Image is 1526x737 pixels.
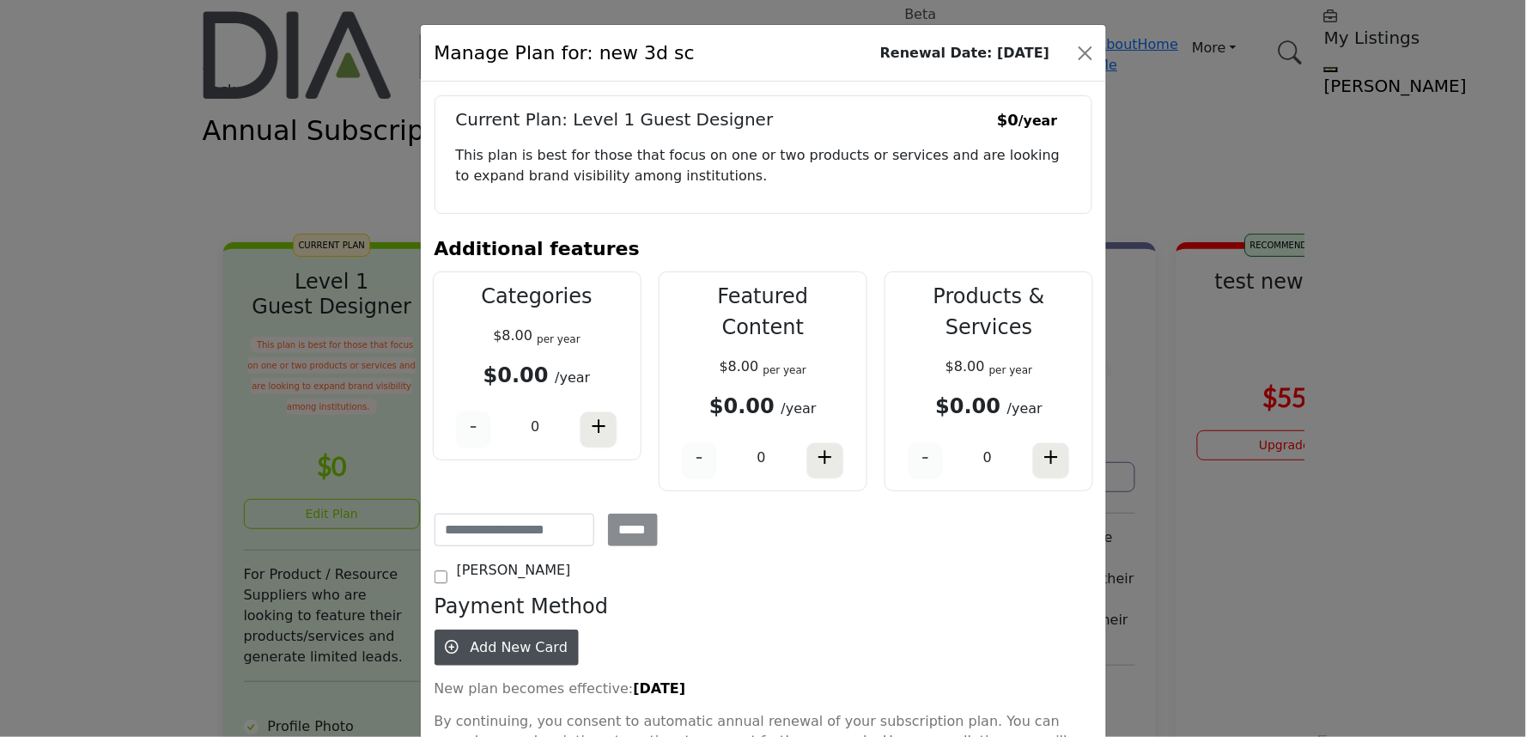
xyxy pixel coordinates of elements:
[763,364,807,376] sub: per year
[806,442,844,479] button: +
[757,448,766,468] p: 0
[989,364,1033,376] sub: per year
[449,281,625,312] p: Categories
[781,400,817,417] span: /year
[435,679,1092,698] p: New plan becomes effective:
[555,369,590,386] span: /year
[675,281,851,343] p: Featured Content
[1007,400,1043,417] span: /year
[935,394,1000,418] b: $0.00
[435,39,695,67] h1: Manage Plan for: new 3d sc
[457,560,571,581] p: [PERSON_NAME]
[1043,445,1060,470] h4: +
[456,109,774,130] h5: Current Plan: Level 1 Guest Designer
[435,594,1092,619] h4: Payment Method
[1032,442,1070,479] button: +
[493,327,532,344] span: $8.00
[531,417,539,437] p: 0
[1072,40,1099,67] button: Close
[720,358,759,375] span: $8.00
[901,281,1077,343] p: Products & Services
[633,680,685,697] strong: [DATE]
[537,333,581,345] sub: per year
[435,234,640,263] h3: Additional features
[590,414,607,439] h4: +
[456,145,1071,186] p: This plan is best for those that focus on one or two products or services and are looking to expa...
[709,394,775,418] b: $0.00
[580,411,617,448] button: +
[471,639,568,655] span: Add New Card
[817,445,834,470] h4: +
[945,358,985,375] span: $8.00
[1018,113,1057,129] small: /year
[483,363,549,387] b: $0.00
[997,109,1057,131] p: $0
[983,448,992,468] p: 0
[435,630,580,666] button: Add New Card
[880,43,1049,64] b: Renewal Date: [DATE]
